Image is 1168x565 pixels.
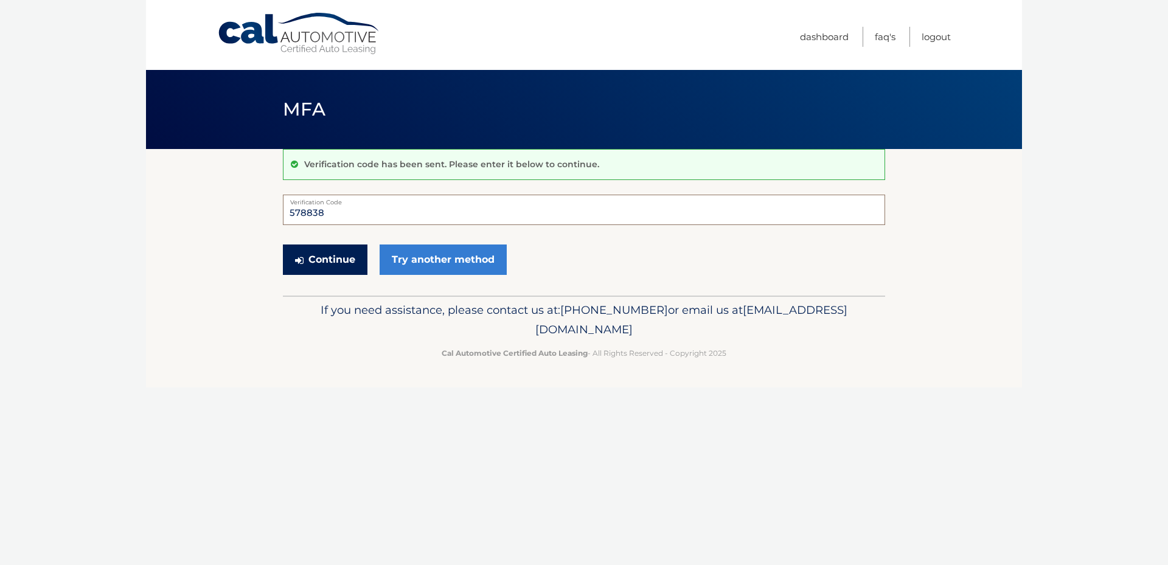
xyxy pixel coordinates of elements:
[535,303,847,336] span: [EMAIL_ADDRESS][DOMAIN_NAME]
[283,195,885,225] input: Verification Code
[875,27,895,47] a: FAQ's
[291,347,877,359] p: - All Rights Reserved - Copyright 2025
[442,348,588,358] strong: Cal Automotive Certified Auto Leasing
[304,159,599,170] p: Verification code has been sent. Please enter it below to continue.
[291,300,877,339] p: If you need assistance, please contact us at: or email us at
[217,12,381,55] a: Cal Automotive
[283,195,885,204] label: Verification Code
[283,98,325,120] span: MFA
[922,27,951,47] a: Logout
[283,244,367,275] button: Continue
[560,303,668,317] span: [PHONE_NUMBER]
[380,244,507,275] a: Try another method
[800,27,849,47] a: Dashboard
